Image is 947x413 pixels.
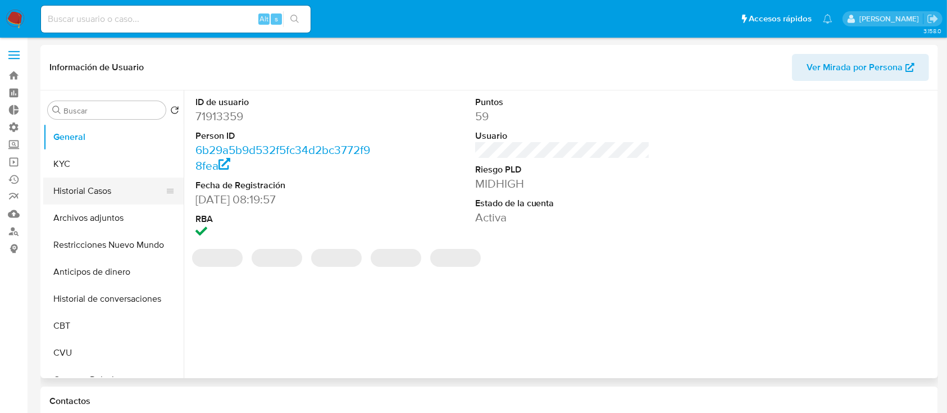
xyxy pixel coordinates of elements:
[749,13,812,25] span: Accesos rápidos
[43,312,184,339] button: CBT
[475,164,650,176] dt: Riesgo PLD
[475,108,650,124] dd: 59
[275,13,278,24] span: s
[430,249,481,267] span: ‌
[283,11,306,27] button: search-icon
[52,106,61,115] button: Buscar
[475,130,650,142] dt: Usuario
[927,13,939,25] a: Salir
[43,151,184,178] button: KYC
[43,232,184,258] button: Restricciones Nuevo Mundo
[475,197,650,210] dt: Estado de la cuenta
[792,54,929,81] button: Ver Mirada por Persona
[259,13,268,24] span: Alt
[43,124,184,151] button: General
[195,96,371,108] dt: ID de usuario
[195,192,371,207] dd: [DATE] 08:19:57
[475,210,650,225] dd: Activa
[195,179,371,192] dt: Fecha de Registración
[195,213,371,225] dt: RBA
[49,62,144,73] h1: Información de Usuario
[43,258,184,285] button: Anticipos de dinero
[43,339,184,366] button: CVU
[192,249,243,267] span: ‌
[807,54,903,81] span: Ver Mirada por Persona
[252,249,302,267] span: ‌
[195,142,370,174] a: 6b29a5b9d532f5fc34d2bc3772f98fea
[311,249,362,267] span: ‌
[43,205,184,232] button: Archivos adjuntos
[859,13,923,24] p: ezequiel.castrillon@mercadolibre.com
[371,249,421,267] span: ‌
[49,396,929,407] h1: Contactos
[170,106,179,118] button: Volver al orden por defecto
[195,108,371,124] dd: 71913359
[475,96,650,108] dt: Puntos
[63,106,161,116] input: Buscar
[475,176,650,192] dd: MIDHIGH
[823,14,832,24] a: Notificaciones
[43,178,175,205] button: Historial Casos
[195,130,371,142] dt: Person ID
[43,285,184,312] button: Historial de conversaciones
[43,366,184,393] button: Cruces y Relaciones
[41,12,311,26] input: Buscar usuario o caso...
